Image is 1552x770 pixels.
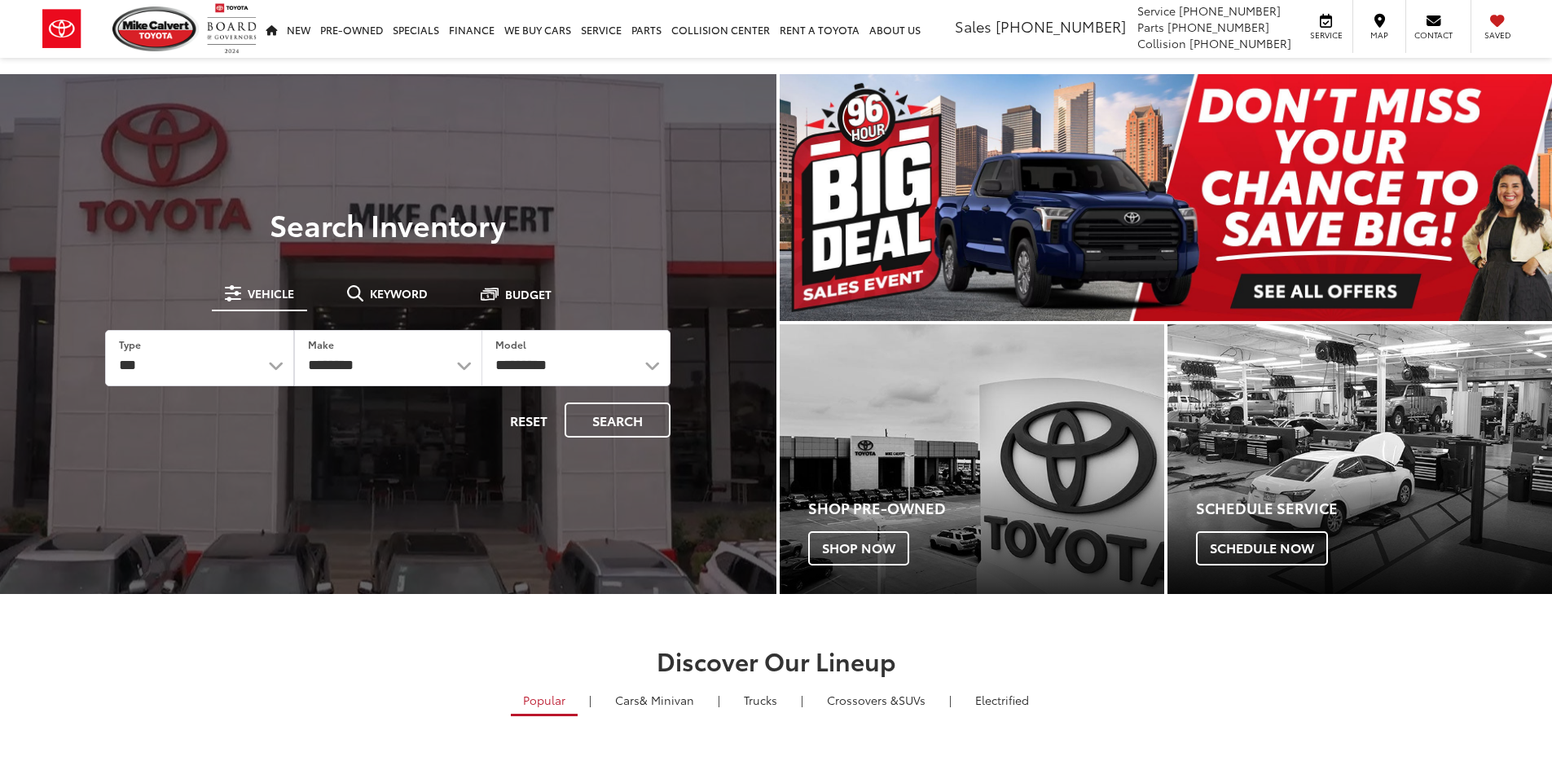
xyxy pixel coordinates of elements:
span: Crossovers & [827,692,899,708]
span: Saved [1479,29,1515,41]
span: Service [1308,29,1344,41]
span: Shop Now [808,531,909,565]
button: Reset [496,403,561,438]
span: Sales [955,15,991,37]
button: Search [565,403,670,438]
a: Trucks [732,686,789,714]
h4: Shop Pre-Owned [808,500,1164,517]
li: | [945,692,956,708]
h2: Discover Our Lineup [202,647,1351,674]
h4: Schedule Service [1196,500,1552,517]
img: Mike Calvert Toyota [112,7,199,51]
span: Map [1361,29,1397,41]
span: [PHONE_NUMBER] [996,15,1126,37]
span: & Minivan [640,692,694,708]
a: Electrified [963,686,1041,714]
span: Contact [1414,29,1453,41]
li: | [797,692,807,708]
span: Budget [505,288,552,300]
div: Toyota [780,324,1164,594]
span: [PHONE_NUMBER] [1167,19,1269,35]
a: SUVs [815,686,938,714]
span: Service [1137,2,1176,19]
label: Type [119,337,141,351]
span: Schedule Now [1196,531,1328,565]
span: Collision [1137,35,1186,51]
a: Cars [603,686,706,714]
h3: Search Inventory [68,208,708,240]
a: Popular [511,686,578,716]
span: Vehicle [248,288,294,299]
span: Parts [1137,19,1164,35]
div: Toyota [1167,324,1552,594]
li: | [714,692,724,708]
span: [PHONE_NUMBER] [1189,35,1291,51]
label: Model [495,337,526,351]
span: [PHONE_NUMBER] [1179,2,1281,19]
a: Schedule Service Schedule Now [1167,324,1552,594]
label: Make [308,337,334,351]
li: | [585,692,596,708]
a: Shop Pre-Owned Shop Now [780,324,1164,594]
span: Keyword [370,288,428,299]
